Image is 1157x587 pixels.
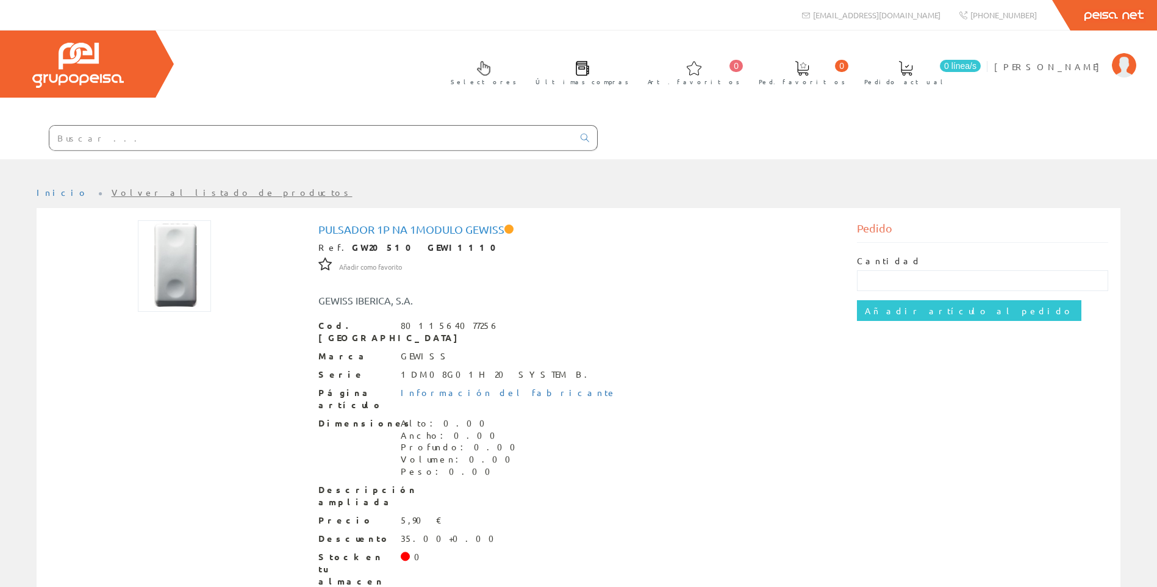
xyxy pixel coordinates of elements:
div: 8011564077256 [401,320,500,332]
a: [PERSON_NAME] [994,51,1136,62]
span: Descripción ampliada [318,484,392,508]
span: 0 [835,60,848,72]
a: Volver al listado de productos [112,187,353,198]
div: Ref. [318,242,839,254]
a: Información del fabricante [401,387,617,398]
a: Inicio [37,187,88,198]
strong: GW20510 GEWI1110 [352,242,504,253]
input: Buscar ... [49,126,573,150]
div: 5,90 € [401,514,442,527]
div: Pedido [857,220,1108,243]
div: Ancho: 0.00 [401,430,523,442]
span: Marca [318,350,392,362]
img: Grupo Peisa [32,43,124,88]
span: Ped. favoritos [759,76,845,88]
div: Alto: 0.00 [401,417,523,430]
span: Precio [318,514,392,527]
span: Dimensiones [318,417,392,430]
div: 35.00+0.00 [401,533,501,545]
span: Página artículo [318,387,392,411]
span: Serie [318,369,392,381]
div: Volumen: 0.00 [401,453,523,466]
span: Últimas compras [536,76,629,88]
h1: Pulsador 1p Na 1modulo Gewiss [318,223,839,236]
span: [PERSON_NAME] [994,60,1106,73]
a: Selectores [439,51,523,93]
img: Foto artículo Pulsador 1p Na 1modulo Gewiss (120x150) [138,220,211,312]
input: Añadir artículo al pedido [857,300,1081,321]
a: Añadir como favorito [339,261,402,272]
label: Cantidad [857,255,922,267]
a: Últimas compras [523,51,635,93]
div: 1DM08G01H 20 SYSTEM B. [401,369,595,381]
span: [EMAIL_ADDRESS][DOMAIN_NAME] [813,10,940,20]
span: Descuento [318,533,392,545]
span: Cod. [GEOGRAPHIC_DATA] [318,320,392,344]
div: Peso: 0.00 [401,466,523,478]
span: Pedido actual [864,76,947,88]
span: 0 [729,60,743,72]
span: Art. favoritos [648,76,740,88]
div: GEWISS [401,350,451,362]
span: Añadir como favorito [339,262,402,272]
div: 0 [414,551,427,563]
span: [PHONE_NUMBER] [970,10,1037,20]
div: GEWISS IBERICA, S.A. [309,293,623,308]
span: 0 línea/s [940,60,981,72]
div: Profundo: 0.00 [401,441,523,453]
span: Selectores [451,76,517,88]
